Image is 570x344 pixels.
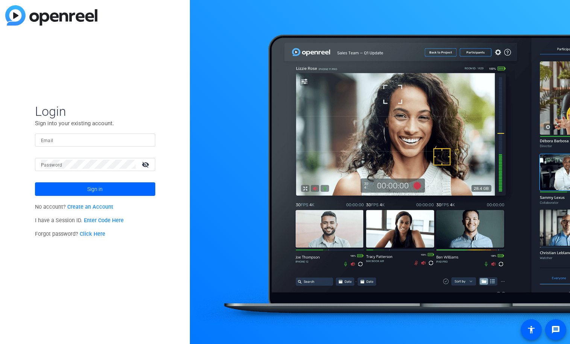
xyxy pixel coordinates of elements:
[551,325,560,334] mat-icon: message
[35,204,114,210] span: No account?
[41,138,53,143] mat-label: Email
[84,217,124,224] a: Enter Code Here
[5,5,97,26] img: blue-gradient.svg
[35,103,155,119] span: Login
[67,204,113,210] a: Create an Account
[41,135,149,144] input: Enter Email Address
[35,217,124,224] span: I have a Session ID.
[41,162,62,168] mat-label: Password
[137,159,155,170] mat-icon: visibility_off
[80,231,105,237] a: Click Here
[87,180,103,199] span: Sign in
[527,325,536,334] mat-icon: accessibility
[35,182,155,196] button: Sign in
[35,231,106,237] span: Forgot password?
[35,119,155,127] p: Sign into your existing account.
